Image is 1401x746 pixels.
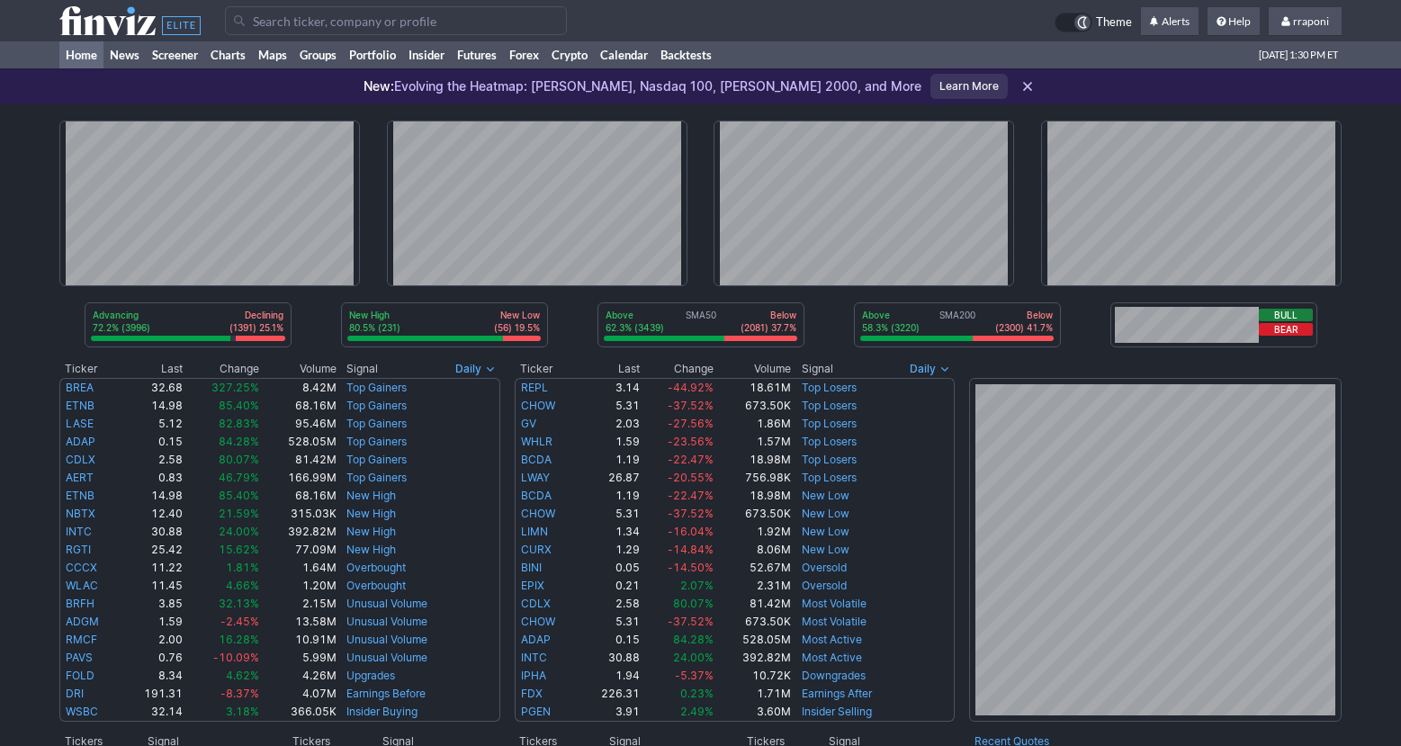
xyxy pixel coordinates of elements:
[66,651,93,664] a: PAVS
[802,489,849,502] a: New Low
[668,525,714,538] span: -16.04%
[66,669,94,682] a: FOLD
[714,415,792,433] td: 1.86M
[219,453,259,466] span: 80.07%
[714,667,792,685] td: 10.72K
[1293,14,1329,28] span: rraponi
[121,613,184,631] td: 1.59
[66,507,95,520] a: NBTX
[862,309,920,321] p: Above
[579,595,642,613] td: 2.58
[346,597,427,610] a: Unusual Volume
[802,633,862,646] a: Most Active
[579,577,642,595] td: 0.21
[346,362,378,376] span: Signal
[121,397,184,415] td: 14.98
[121,505,184,523] td: 12.40
[714,649,792,667] td: 392.82M
[521,651,547,664] a: INTC
[802,435,857,448] a: Top Losers
[862,321,920,334] p: 58.3% (3220)
[802,579,847,592] a: Oversold
[579,469,642,487] td: 26.87
[66,705,98,718] a: WSBC
[66,561,97,574] a: CCCX
[346,669,395,682] a: Upgrades
[714,631,792,649] td: 528.05M
[579,685,642,703] td: 226.31
[668,453,714,466] span: -22.47%
[668,615,714,628] span: -37.52%
[802,615,867,628] a: Most Volatile
[451,41,503,68] a: Futures
[579,378,642,397] td: 3.14
[1259,323,1313,336] button: Bear
[1141,7,1199,36] a: Alerts
[66,543,91,556] a: RGTI
[260,559,337,577] td: 1.64M
[714,378,792,397] td: 18.61M
[930,74,1008,99] a: Learn More
[521,417,536,430] a: GV
[1259,309,1313,321] button: Bull
[66,489,94,502] a: ETNB
[802,687,872,700] a: Earnings After
[346,399,407,412] a: Top Gainers
[260,505,337,523] td: 315.03K
[220,615,259,628] span: -2.45%
[521,615,555,628] a: CHOW
[741,309,796,321] p: Below
[714,397,792,415] td: 673.50K
[1055,13,1132,32] a: Theme
[260,397,337,415] td: 68.16M
[802,669,866,682] a: Downgrades
[521,687,543,700] a: FDX
[579,649,642,667] td: 30.88
[545,41,594,68] a: Crypto
[260,541,337,559] td: 77.09M
[521,579,544,592] a: EPIX
[260,577,337,595] td: 1.20M
[220,687,259,700] span: -8.37%
[229,309,283,321] p: Declining
[219,489,259,502] span: 85.40%
[211,381,259,394] span: 327.25%
[219,525,259,538] span: 24.00%
[402,41,451,68] a: Insider
[226,561,259,574] span: 1.81%
[741,321,796,334] p: (2081) 37.7%
[260,415,337,433] td: 95.46M
[121,360,184,378] th: Last
[673,651,714,664] span: 24.00%
[225,6,567,35] input: Search
[668,435,714,448] span: -23.56%
[121,631,184,649] td: 2.00
[668,471,714,484] span: -20.55%
[673,633,714,646] span: 84.28%
[802,543,849,556] a: New Low
[606,309,664,321] p: Above
[364,78,394,94] span: New:
[349,309,400,321] p: New High
[515,360,579,378] th: Ticker
[521,381,548,394] a: REPL
[654,41,718,68] a: Backtests
[579,667,642,685] td: 1.94
[494,309,540,321] p: New Low
[260,360,337,378] th: Volume
[346,489,396,502] a: New High
[802,417,857,430] a: Top Losers
[213,651,259,664] span: -10.09%
[346,705,418,718] a: Insider Buying
[66,399,94,412] a: ETNB
[121,559,184,577] td: 11.22
[579,631,642,649] td: 0.15
[66,687,84,700] a: DRI
[668,381,714,394] span: -44.92%
[219,471,259,484] span: 46.79%
[346,561,406,574] a: Overbought
[93,309,150,321] p: Advancing
[521,561,542,574] a: BINI
[66,633,97,646] a: RMCF
[802,705,872,718] a: Insider Selling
